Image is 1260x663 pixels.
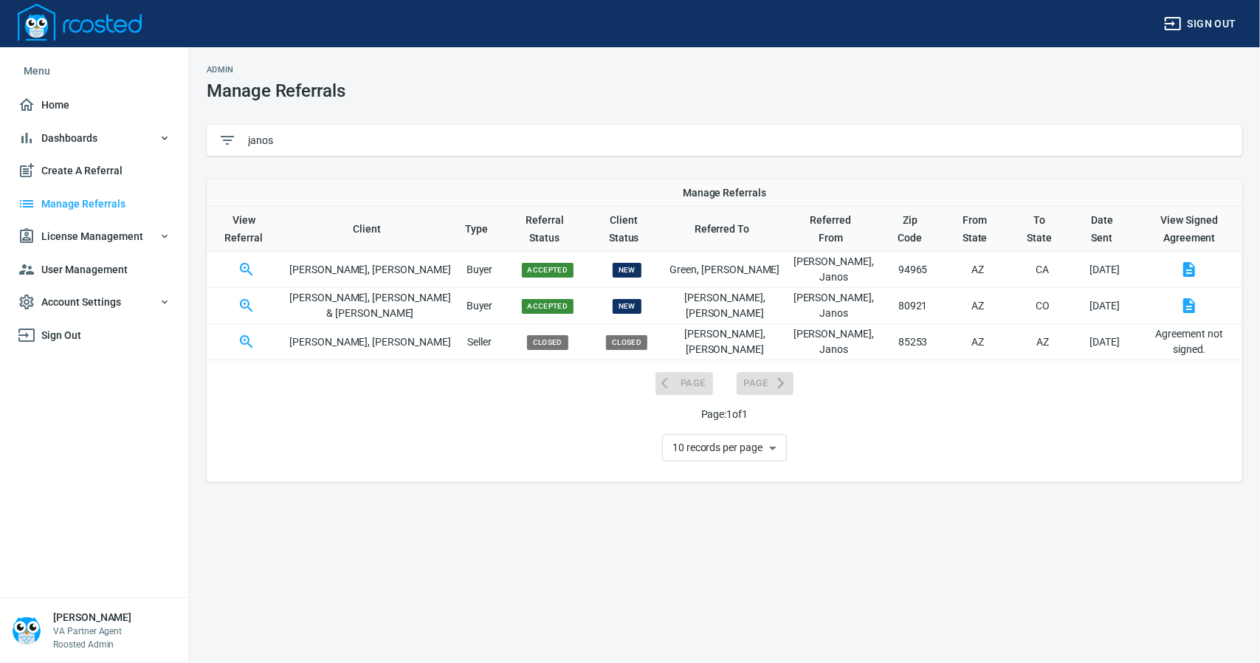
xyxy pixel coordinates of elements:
p: Buyer [453,262,506,278]
li: Menu [12,53,176,89]
th: Toggle SortBy [785,207,881,252]
span: Accepted [522,263,574,278]
h6: [PERSON_NAME] [53,610,131,625]
span: Closed [606,335,647,350]
th: View Signed Agreement [1137,207,1242,252]
p: [PERSON_NAME] , Janos [785,326,881,357]
td: 80921 [882,288,944,324]
button: Dashboards [12,122,176,155]
span: Closed [527,335,568,350]
th: Toggle SortBy [882,207,944,252]
span: Home [18,96,171,114]
h1: Manage Referrals [207,80,345,101]
a: Create A Referral [12,154,176,188]
th: Toggle SortBy [287,207,454,252]
span: Sign Out [18,326,171,345]
p: Seller [453,334,506,350]
p: Agreement not signed. [1143,326,1236,357]
p: [PERSON_NAME] , [PERSON_NAME] [287,334,454,350]
button: Account Settings [12,286,176,319]
td: AZ [944,324,1012,360]
td: 94965 [882,252,944,288]
button: Sign out [1158,10,1242,38]
p: [PERSON_NAME] , Janos [785,254,881,285]
p: VA Partner Agent [53,625,131,638]
span: Accepted [522,299,574,314]
p: Green , [PERSON_NAME] [664,262,785,278]
td: CO [1012,288,1073,324]
span: License Management [18,227,171,246]
span: New [613,263,641,278]
button: License Management [12,220,176,253]
h2: Admin [207,65,345,75]
th: View Referral [207,207,287,252]
p: [DATE] [1073,334,1137,350]
span: Sign out [1164,15,1236,33]
span: New [613,299,641,314]
td: 85253 [882,324,944,360]
span: Dashboards [18,129,171,148]
p: [PERSON_NAME] , [PERSON_NAME] & [PERSON_NAME] [287,290,454,321]
a: Manage Referrals [12,188,176,221]
p: Page: 1 of 1 [207,407,1242,422]
a: Home [12,89,176,122]
span: Create A Referral [18,162,171,180]
p: [PERSON_NAME] , [PERSON_NAME] [664,290,785,321]
p: [DATE] [1073,298,1137,314]
p: Buyer [453,298,506,314]
p: Roosted Admin [53,638,131,651]
th: Toggle SortBy [1012,207,1073,252]
th: Toggle SortBy [944,207,1012,252]
a: User Management [12,253,176,286]
th: Manage Referrals [207,179,1242,207]
a: Sign Out [12,319,176,352]
td: AZ [944,288,1012,324]
span: Manage Referrals [18,195,171,213]
img: Logo [18,4,142,41]
p: [PERSON_NAME] , Janos [785,290,881,321]
p: [PERSON_NAME] , [PERSON_NAME] [664,326,785,357]
td: AZ [1012,324,1073,360]
img: Person [12,616,41,645]
td: CA [1012,252,1073,288]
th: Toggle SortBy [453,207,506,252]
span: User Management [18,261,171,279]
th: Toggle SortBy [590,207,664,252]
p: [PERSON_NAME] , [PERSON_NAME] [287,262,454,278]
iframe: Chat [1197,597,1249,652]
p: [DATE] [1073,262,1137,278]
input: Type to Filter [248,129,1230,151]
span: Account Settings [18,293,171,312]
th: Toggle SortBy [1073,207,1137,252]
th: Toggle SortBy [664,207,785,252]
td: AZ [944,252,1012,288]
th: Toggle SortBy [506,207,590,252]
